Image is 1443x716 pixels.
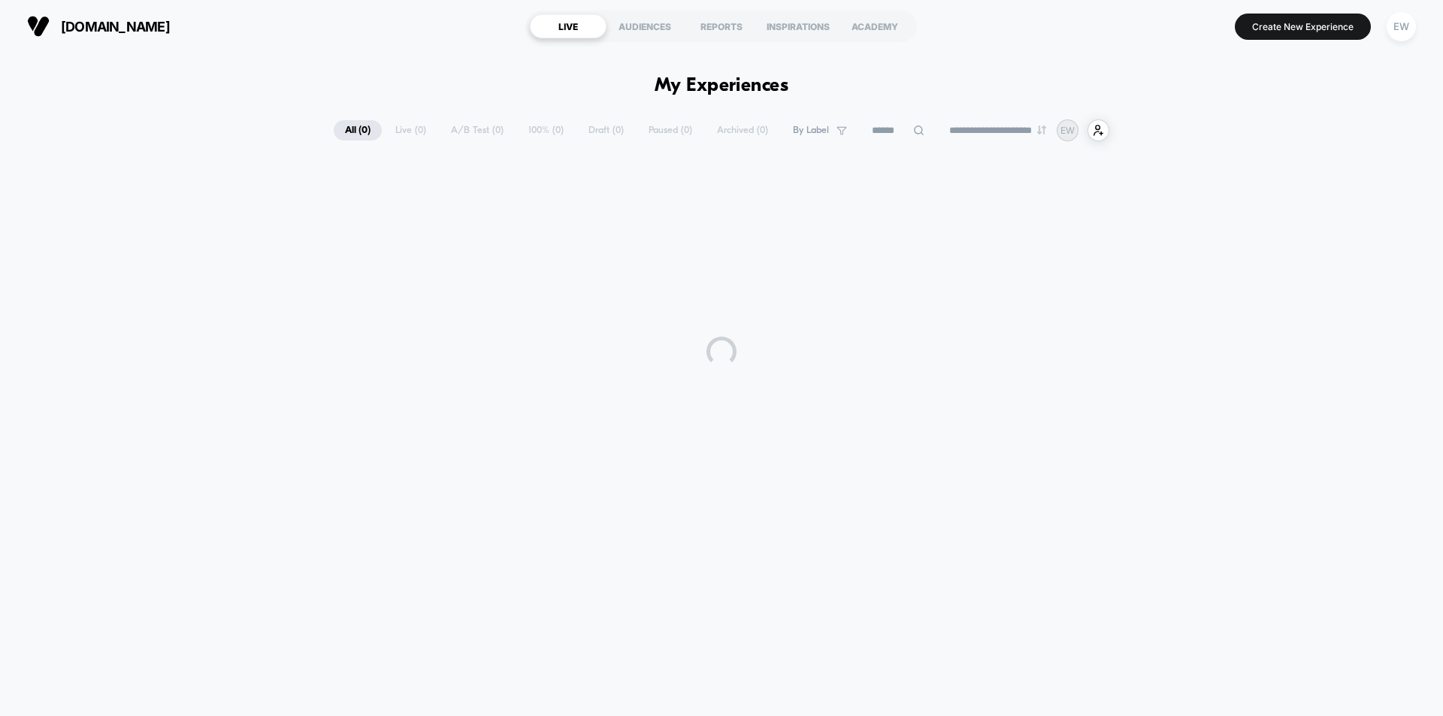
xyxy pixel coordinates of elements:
span: All ( 0 ) [334,120,382,140]
button: Create New Experience [1235,14,1371,40]
h1: My Experiences [655,75,789,97]
button: EW [1382,11,1420,42]
img: Visually logo [27,15,50,38]
span: By Label [793,125,829,136]
div: ACADEMY [836,14,913,38]
p: EW [1060,125,1075,136]
button: [DOMAIN_NAME] [23,14,174,38]
div: EW [1387,12,1416,41]
div: LIVE [530,14,607,38]
div: REPORTS [683,14,760,38]
div: INSPIRATIONS [760,14,836,38]
div: AUDIENCES [607,14,683,38]
span: [DOMAIN_NAME] [61,19,170,35]
img: end [1037,125,1046,134]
